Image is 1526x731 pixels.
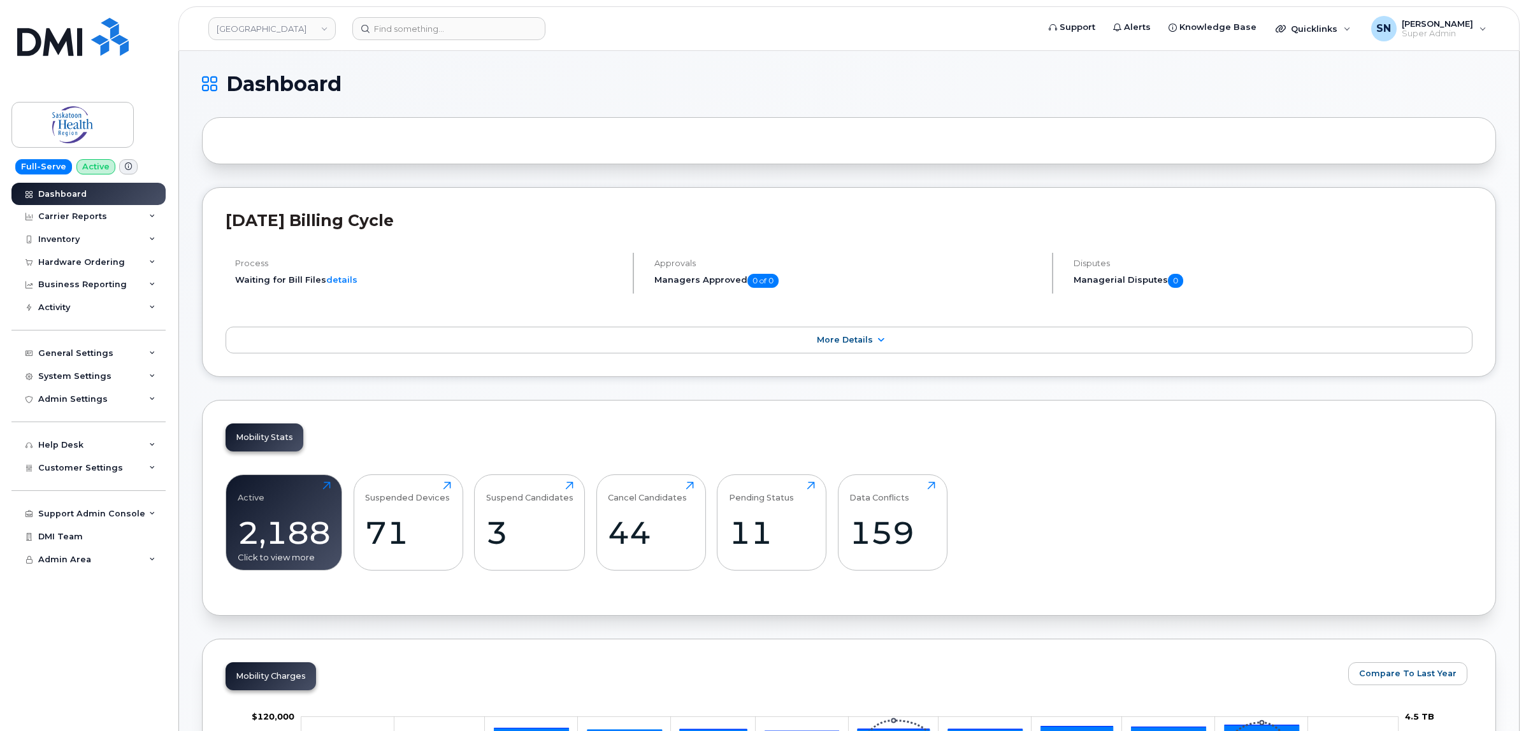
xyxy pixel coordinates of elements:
div: 2,188 [238,514,331,551]
div: 71 [365,514,451,551]
h4: Process [235,259,622,268]
span: More Details [817,335,873,344]
a: Cancel Candidates44 [608,481,694,563]
a: details [326,274,357,285]
a: Suspend Candidates3 [486,481,573,563]
tspan: 4.5 TB [1405,711,1434,721]
li: Waiting for Bill Files [235,274,622,286]
div: 11 [729,514,815,551]
span: Dashboard [226,75,342,94]
a: Active2,188Click to view more [238,481,331,563]
div: 159 [849,514,935,551]
div: Data Conflicts [849,481,909,502]
h2: [DATE] Billing Cycle [226,211,1472,230]
a: Pending Status11 [729,481,815,563]
a: Data Conflicts159 [849,481,935,563]
button: Compare To Last Year [1348,662,1467,685]
span: Compare To Last Year [1359,667,1457,679]
h5: Managers Approved [654,274,1041,288]
div: 3 [486,514,573,551]
a: Suspended Devices71 [365,481,451,563]
div: 44 [608,514,694,551]
div: Active [238,481,264,502]
div: Cancel Candidates [608,481,687,502]
h4: Disputes [1074,259,1472,268]
tspan: $120,000 [252,711,294,721]
g: $0 [252,711,294,721]
h4: Approvals [654,259,1041,268]
div: Click to view more [238,551,331,564]
div: Suspended Devices [365,481,450,502]
span: 0 of 0 [747,274,779,288]
h5: Managerial Disputes [1074,274,1472,288]
div: Pending Status [729,481,794,502]
div: Suspend Candidates [486,481,573,502]
span: 0 [1168,274,1183,288]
